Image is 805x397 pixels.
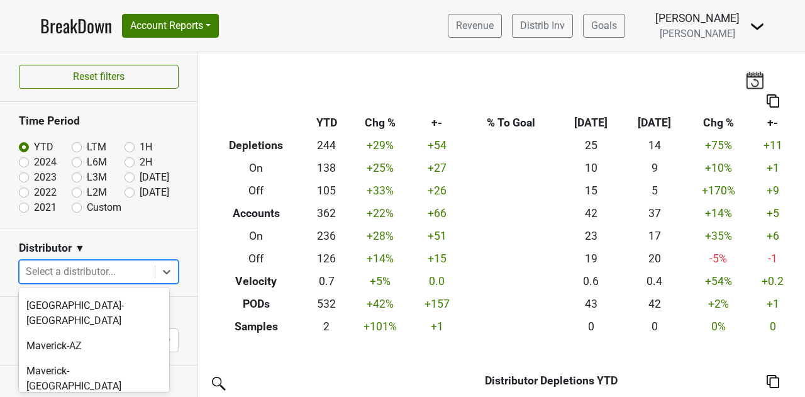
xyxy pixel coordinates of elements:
label: 2023 [34,170,57,185]
a: Distrib Inv [512,14,573,38]
img: last_updated_date [745,71,764,89]
td: +28 % [348,225,412,248]
th: Depletions [208,135,305,157]
th: +- [750,112,796,135]
th: On [208,225,305,248]
td: 20 [623,247,686,270]
td: 19 [559,247,623,270]
label: 2024 [34,155,57,170]
td: 15 [559,180,623,203]
td: +25 % [348,157,412,180]
label: 2H [140,155,152,170]
td: +2 % [687,293,750,315]
th: [DATE] [623,112,686,135]
td: -1 [750,247,796,270]
td: +54 [412,135,462,157]
td: +14 % [348,247,412,270]
label: [DATE] [140,185,169,200]
td: -5 % [687,247,750,270]
td: 23 [559,225,623,248]
td: +1 [750,293,796,315]
th: Off [208,247,305,270]
td: +75 % [687,135,750,157]
button: Reset filters [19,65,179,89]
a: Revenue [448,14,502,38]
td: +42 % [348,293,412,315]
img: filter [208,372,228,393]
th: +- [412,112,462,135]
td: 37 [623,203,686,225]
label: 1H [140,140,152,155]
td: +22 % [348,203,412,225]
td: 14 [623,135,686,157]
label: 2022 [34,185,57,200]
td: 25 [559,135,623,157]
td: 17 [623,225,686,248]
td: +33 % [348,180,412,203]
button: Account Reports [122,14,219,38]
div: [PERSON_NAME] [655,10,740,26]
td: 532 [305,293,348,315]
td: 0.0 [412,270,462,293]
label: [DATE] [140,170,169,185]
td: 9 [623,157,686,180]
td: +5 [750,203,796,225]
td: +170 % [687,180,750,203]
a: BreakDown [40,13,112,39]
td: 43 [559,293,623,315]
td: 2 [305,315,348,338]
th: Chg % [687,112,750,135]
h3: Time Period [19,115,179,128]
td: 244 [305,135,348,157]
td: +1 [412,315,462,338]
td: 105 [305,180,348,203]
td: 236 [305,225,348,248]
div: Maverick-AZ [19,333,169,359]
label: Custom [87,200,121,215]
h3: Distributor [19,242,72,255]
label: L3M [87,170,107,185]
td: 0.6 [559,270,623,293]
td: +35 % [687,225,750,248]
a: Goals [583,14,625,38]
td: 0.7 [305,270,348,293]
label: LTM [87,140,106,155]
label: L6M [87,155,107,170]
td: +1 [750,157,796,180]
td: +0.2 [750,270,796,293]
td: 0.4 [623,270,686,293]
td: +157 [412,293,462,315]
td: 42 [559,203,623,225]
label: L2M [87,185,107,200]
td: +15 [412,247,462,270]
th: Samples [208,315,305,338]
td: +14 % [687,203,750,225]
td: +9 [750,180,796,203]
img: Copy to clipboard [767,375,779,388]
th: Accounts [208,203,305,225]
img: Copy to clipboard [767,94,779,108]
td: 5 [623,180,686,203]
th: Velocity [208,270,305,293]
td: 0 [559,315,623,338]
label: 2021 [34,200,57,215]
td: +5 % [348,270,412,293]
td: 0 % [687,315,750,338]
td: 10 [559,157,623,180]
th: YTD [305,112,348,135]
td: +29 % [348,135,412,157]
td: +26 [412,180,462,203]
th: [DATE] [559,112,623,135]
td: 42 [623,293,686,315]
label: YTD [34,140,53,155]
th: Off [208,180,305,203]
th: On [208,157,305,180]
td: 362 [305,203,348,225]
td: 126 [305,247,348,270]
td: +6 [750,225,796,248]
span: [PERSON_NAME] [660,28,735,40]
td: +66 [412,203,462,225]
td: +51 [412,225,462,248]
div: [GEOGRAPHIC_DATA]-[GEOGRAPHIC_DATA] [19,293,169,333]
td: +54 % [687,270,750,293]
